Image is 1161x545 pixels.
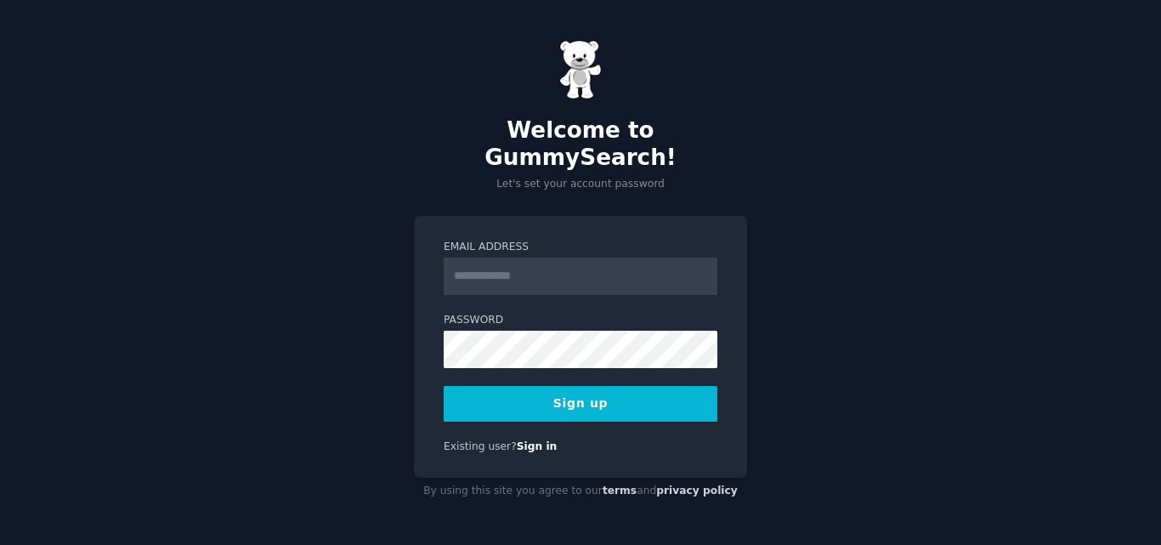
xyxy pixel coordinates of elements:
label: Email Address [444,240,717,255]
p: Let's set your account password [414,177,747,192]
img: Gummy Bear [559,40,602,99]
a: Sign in [517,440,558,452]
a: privacy policy [656,485,738,497]
h2: Welcome to GummySearch! [414,117,747,171]
div: By using this site you agree to our and [414,478,747,505]
button: Sign up [444,386,717,422]
span: Existing user? [444,440,517,452]
a: terms [603,485,637,497]
label: Password [444,313,717,328]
